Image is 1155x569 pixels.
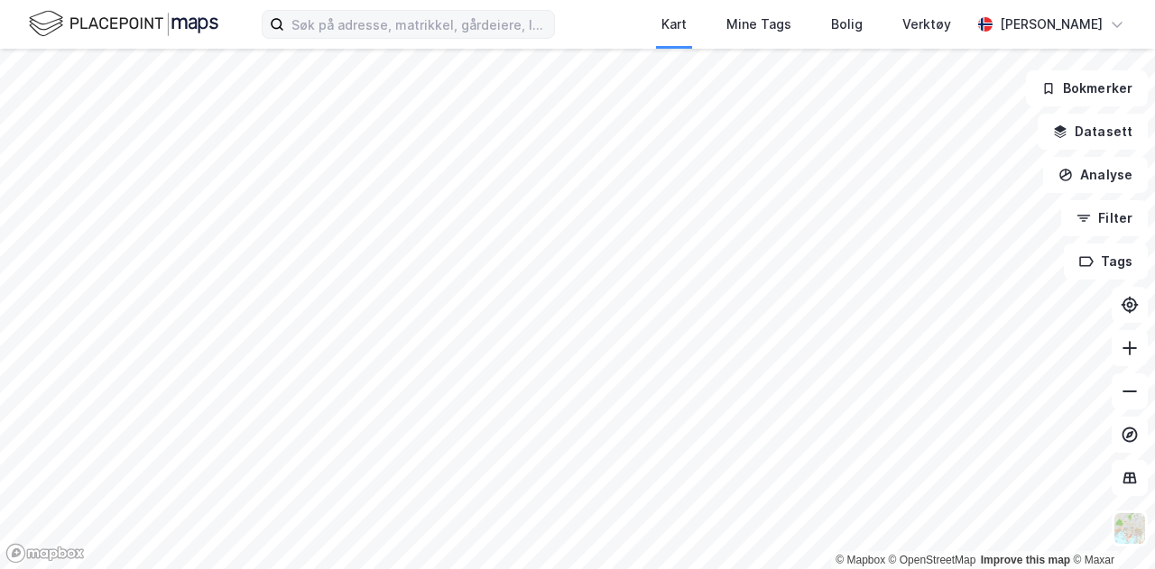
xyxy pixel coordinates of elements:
img: logo.f888ab2527a4732fd821a326f86c7f29.svg [29,8,218,40]
div: [PERSON_NAME] [1000,14,1103,35]
input: Søk på adresse, matrikkel, gårdeiere, leietakere eller personer [284,11,554,38]
iframe: Chat Widget [1065,482,1155,569]
div: Bolig [831,14,863,35]
div: Mine Tags [726,14,791,35]
div: Kart [661,14,687,35]
div: Kontrollprogram for chat [1065,482,1155,569]
div: Verktøy [902,14,951,35]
